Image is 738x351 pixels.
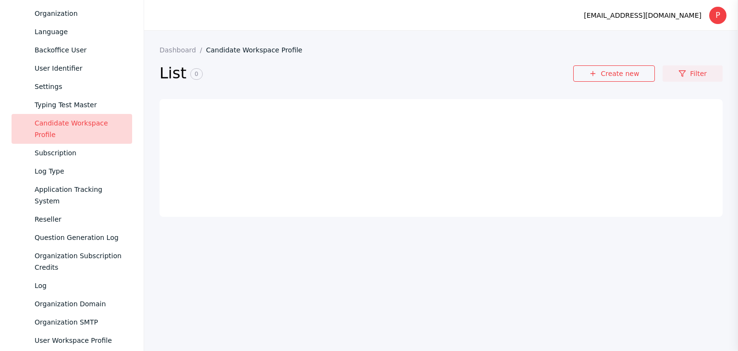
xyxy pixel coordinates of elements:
[35,147,124,159] div: Subscription
[35,213,124,225] div: Reseller
[584,10,701,21] div: [EMAIL_ADDRESS][DOMAIN_NAME]
[12,144,132,162] a: Subscription
[573,65,655,82] a: Create new
[190,68,203,80] span: 0
[12,162,132,180] a: Log Type
[12,41,132,59] a: Backoffice User
[35,8,124,19] div: Organization
[35,165,124,177] div: Log Type
[35,250,124,273] div: Organization Subscription Credits
[35,232,124,243] div: Question Generation Log
[709,7,726,24] div: P
[35,316,124,328] div: Organization SMTP
[12,331,132,350] a: User Workspace Profile
[35,117,124,140] div: Candidate Workspace Profile
[12,114,132,144] a: Candidate Workspace Profile
[12,313,132,331] a: Organization SMTP
[12,228,132,247] a: Question Generation Log
[12,96,132,114] a: Typing Test Master
[206,46,310,54] a: Candidate Workspace Profile
[12,295,132,313] a: Organization Domain
[12,276,132,295] a: Log
[12,4,132,23] a: Organization
[35,44,124,56] div: Backoffice User
[160,46,206,54] a: Dashboard
[35,335,124,346] div: User Workspace Profile
[160,63,573,84] h2: List
[35,99,124,111] div: Typing Test Master
[35,298,124,310] div: Organization Domain
[12,23,132,41] a: Language
[35,280,124,291] div: Log
[12,210,132,228] a: Reseller
[35,26,124,38] div: Language
[12,180,132,210] a: Application Tracking System
[12,77,132,96] a: Settings
[12,59,132,77] a: User Identifier
[35,63,124,74] div: User Identifier
[35,184,124,207] div: Application Tracking System
[12,247,132,276] a: Organization Subscription Credits
[663,65,723,82] a: Filter
[35,81,124,92] div: Settings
